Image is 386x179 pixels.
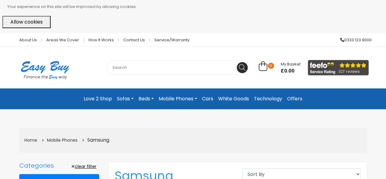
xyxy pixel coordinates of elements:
[259,65,301,72] a: 0 My Basket £0.00
[19,162,54,169] p: Categories
[281,61,301,67] span: My Basket
[15,38,42,42] a: About Us
[216,93,251,104] a: White Goods
[42,38,84,42] a: Areas we cover
[81,93,114,104] a: Love 2 Shop
[2,16,51,28] button: Allow cookies
[308,60,369,76] img: feefo_logo
[268,63,274,69] span: 0
[156,93,200,104] a: Mobile Phones
[80,136,110,145] li: Samsung
[285,93,305,104] a: Offers
[24,137,37,143] a: Home
[47,137,78,143] a: Mobile Phones
[69,162,99,171] a: clear filter
[136,93,156,104] a: Beds
[281,68,301,74] span: £0.00
[200,93,216,104] a: Cars
[15,53,75,87] img: Easy Buy
[119,38,150,42] a: Contact Us
[336,38,372,42] a: 0333 123 9000
[150,38,189,42] a: Service/Warranty
[114,93,136,104] a: Sofas
[7,2,384,11] p: Your experience on this site will be improved by allowing cookies.
[251,93,285,104] a: Technology
[106,60,250,75] input: Search
[84,38,119,42] a: How it works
